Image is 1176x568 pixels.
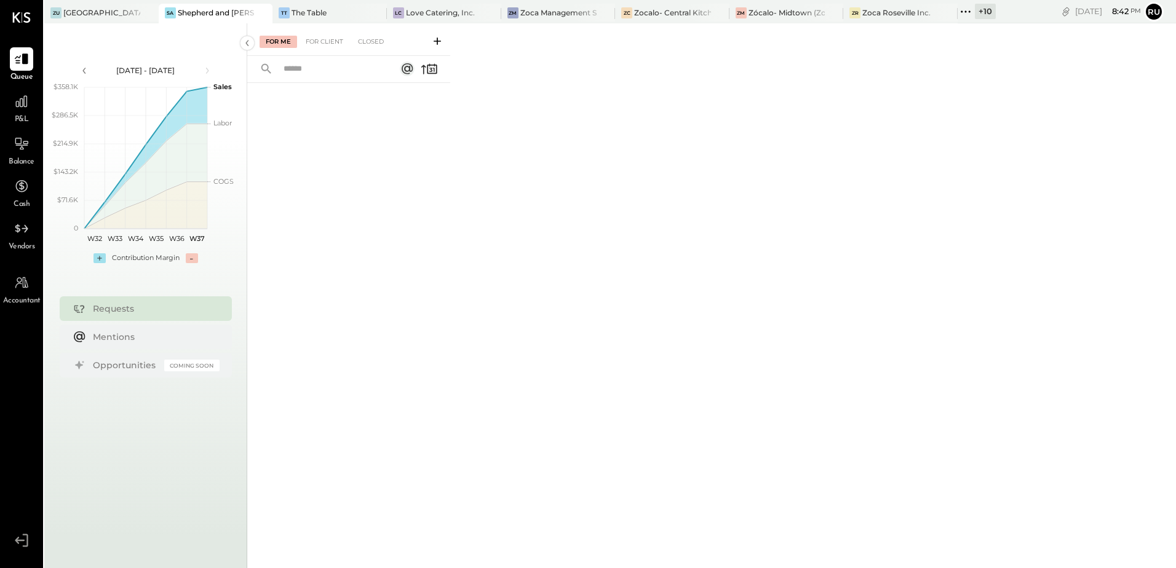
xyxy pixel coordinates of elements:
div: Sa [165,7,176,18]
div: ZM [736,7,747,18]
div: + [93,253,106,263]
button: Ru [1144,2,1164,22]
div: Shepherd and [PERSON_NAME] [178,7,255,18]
text: Labor [213,119,232,127]
div: TT [279,7,290,18]
div: ZR [849,7,860,18]
text: $143.2K [54,167,78,176]
div: copy link [1060,5,1072,18]
text: W35 [148,234,163,243]
span: Accountant [3,296,41,307]
div: Zócalo- Midtown (Zoca Inc.) [749,7,825,18]
text: COGS [213,177,234,186]
a: Balance [1,132,42,168]
div: Coming Soon [164,360,220,371]
span: Queue [10,72,33,83]
span: Balance [9,157,34,168]
div: ZM [507,7,518,18]
text: W34 [127,234,143,243]
div: Zocalo- Central Kitchen (Commissary) [634,7,711,18]
div: ZU [50,7,62,18]
text: $358.1K [54,82,78,91]
div: Zoca Management Services Inc [520,7,597,18]
span: P&L [15,114,29,125]
div: ZC [621,7,632,18]
div: For Me [260,36,297,48]
text: Sales [213,82,232,91]
div: The Table [292,7,327,18]
text: $286.5K [52,111,78,119]
text: $71.6K [57,195,78,204]
a: P&L [1,90,42,125]
div: Zoca Roseville Inc. [862,7,931,18]
div: For Client [300,36,349,48]
text: W33 [108,234,122,243]
a: Vendors [1,217,42,253]
text: $214.9K [53,139,78,148]
div: + 10 [975,4,996,19]
div: Love Catering, Inc. [406,7,475,18]
text: 0 [74,224,78,232]
div: Opportunities [93,359,158,371]
span: Cash [14,199,30,210]
div: [GEOGRAPHIC_DATA] [63,7,140,18]
div: [DATE] [1075,6,1141,17]
text: W37 [189,234,204,243]
a: Cash [1,175,42,210]
span: Vendors [9,242,35,253]
a: Accountant [1,271,42,307]
div: LC [393,7,404,18]
a: Queue [1,47,42,83]
div: Requests [93,302,213,315]
text: W32 [87,234,101,243]
div: [DATE] - [DATE] [93,65,198,76]
div: Mentions [93,331,213,343]
div: Contribution Margin [112,253,180,263]
div: Closed [352,36,390,48]
div: - [186,253,198,263]
text: W36 [169,234,184,243]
